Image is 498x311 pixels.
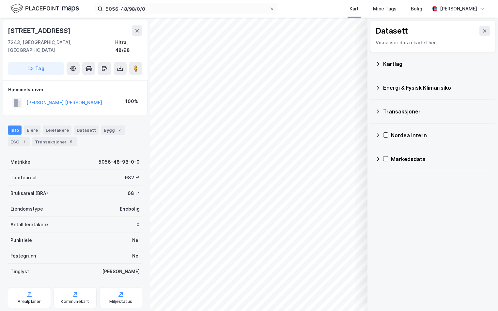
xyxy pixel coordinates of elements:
div: Tomteareal [10,174,37,182]
div: Kartlag [383,60,490,68]
div: Miljøstatus [109,299,132,304]
div: 2 [116,127,123,133]
img: logo.f888ab2527a4732fd821a326f86c7f29.svg [10,3,79,14]
div: Hjemmelshaver [8,86,142,94]
div: Nordea Intern [391,131,490,139]
div: Nei [132,252,140,260]
div: Hitra, 48/98 [115,38,142,54]
div: Bolig [411,5,422,13]
div: Kart [350,5,359,13]
div: Mine Tags [373,5,397,13]
div: 7243, [GEOGRAPHIC_DATA], [GEOGRAPHIC_DATA] [8,38,115,54]
div: Matrikkel [10,158,32,166]
div: Energi & Fysisk Klimarisiko [383,84,490,92]
div: 5056-48-98-0-0 [99,158,140,166]
div: Markedsdata [391,155,490,163]
div: [STREET_ADDRESS] [8,25,72,36]
div: 982 ㎡ [125,174,140,182]
div: Arealplaner [18,299,41,304]
div: Bruksareal (BRA) [10,189,48,197]
div: Punktleie [10,236,32,244]
div: 0 [136,221,140,229]
div: 68 ㎡ [128,189,140,197]
div: Visualiser data i kartet her. [376,39,490,47]
div: Enebolig [120,205,140,213]
div: Eiendomstype [10,205,43,213]
div: Transaksjoner [383,108,490,115]
div: [PERSON_NAME] [440,5,477,13]
div: Festegrunn [10,252,36,260]
div: Info [8,126,22,135]
button: Tag [8,62,64,75]
div: Datasett [376,26,408,36]
input: Søk på adresse, matrikkel, gårdeiere, leietakere eller personer [103,4,269,14]
div: [PERSON_NAME] [102,268,140,275]
div: Datasett [74,126,99,135]
div: Eiere [24,126,40,135]
div: 100% [125,97,138,105]
iframe: Chat Widget [465,280,498,311]
div: Leietakere [43,126,71,135]
div: Tinglyst [10,268,29,275]
div: Transaksjoner [32,137,77,146]
div: 5 [68,139,74,145]
div: Nei [132,236,140,244]
div: 1 [21,139,27,145]
div: Antall leietakere [10,221,48,229]
div: ESG [8,137,30,146]
div: Kommunekart [61,299,89,304]
div: Bygg [101,126,125,135]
